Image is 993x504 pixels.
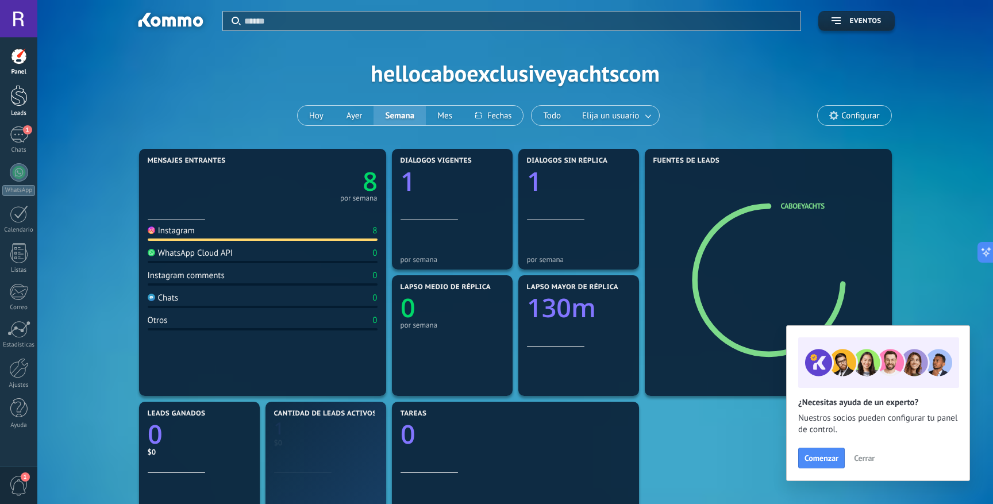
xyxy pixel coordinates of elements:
[148,248,233,259] div: WhatsApp Cloud API
[2,267,36,274] div: Listas
[148,293,179,303] div: Chats
[274,438,378,448] div: $0
[781,201,825,211] a: caboeyachts
[148,270,225,281] div: Instagram comments
[2,341,36,349] div: Estadísticas
[2,185,35,196] div: WhatsApp
[148,249,155,256] img: WhatsApp Cloud API
[401,255,504,264] div: por semana
[148,417,251,452] a: 0
[527,290,630,325] a: 130m
[148,226,155,234] img: Instagram
[372,225,377,236] div: 8
[372,293,377,303] div: 0
[805,454,838,462] span: Comenzar
[2,226,36,234] div: Calendario
[2,147,36,154] div: Chats
[363,164,378,199] text: 8
[532,106,572,125] button: Todo
[401,157,472,165] span: Diálogos vigentes
[21,472,30,482] span: 1
[401,417,630,452] a: 0
[849,449,880,467] button: Cerrar
[849,17,881,25] span: Eventos
[274,417,378,440] a: 1
[572,106,659,125] button: Elija un usuario
[854,454,875,462] span: Cerrar
[527,290,596,325] text: 130m
[798,448,845,468] button: Comenzar
[527,164,542,199] text: 1
[401,283,491,291] span: Lapso medio de réplica
[148,294,155,301] img: Chats
[798,413,958,436] span: Nuestros socios pueden configurar tu panel de control.
[335,106,374,125] button: Ayer
[274,417,284,440] text: 1
[340,195,378,201] div: por semana
[372,315,377,326] div: 0
[372,248,377,259] div: 0
[148,225,195,236] div: Instagram
[401,164,415,199] text: 1
[527,157,608,165] span: Diálogos sin réplica
[2,422,36,429] div: Ayuda
[580,108,641,124] span: Elija un usuario
[401,417,415,452] text: 0
[527,255,630,264] div: por semana
[401,290,415,325] text: 0
[2,110,36,117] div: Leads
[2,68,36,76] div: Panel
[527,283,618,291] span: Lapso mayor de réplica
[401,321,504,329] div: por semana
[401,410,427,418] span: Tareas
[818,11,894,31] button: Eventos
[372,270,377,281] div: 0
[23,125,32,134] span: 1
[274,410,377,418] span: Cantidad de leads activos
[298,106,335,125] button: Hoy
[798,397,958,408] h2: ¿Necesitas ayuda de un experto?
[148,447,251,457] div: $0
[2,382,36,389] div: Ajustes
[841,111,879,121] span: Configurar
[148,157,226,165] span: Mensajes entrantes
[263,164,378,199] a: 8
[148,410,206,418] span: Leads ganados
[148,417,163,452] text: 0
[426,106,464,125] button: Mes
[464,106,523,125] button: Fechas
[148,315,168,326] div: Otros
[653,157,720,165] span: Fuentes de leads
[374,106,426,125] button: Semana
[2,304,36,311] div: Correo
